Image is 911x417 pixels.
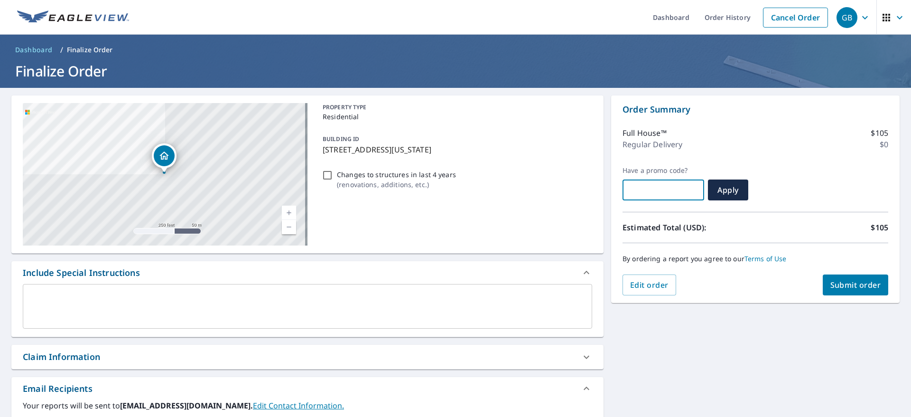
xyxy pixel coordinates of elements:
[120,400,253,411] b: [EMAIL_ADDRESS][DOMAIN_NAME].
[837,7,857,28] div: GB
[11,42,56,57] a: Dashboard
[11,377,604,400] div: Email Recipients
[880,139,888,150] p: $0
[323,144,588,155] p: [STREET_ADDRESS][US_STATE]
[623,275,676,295] button: Edit order
[17,10,129,25] img: EV Logo
[67,45,113,55] p: Finalize Order
[152,143,177,173] div: Dropped pin, building 1, Residential property, 516 E 86th St New York, NY 10028
[871,222,888,233] p: $105
[282,206,296,220] a: Current Level 17, Zoom In
[323,112,588,122] p: Residential
[623,103,888,116] p: Order Summary
[830,280,881,290] span: Submit order
[23,266,140,279] div: Include Special Instructions
[11,345,604,369] div: Claim Information
[337,170,456,180] p: Changes to structures in last 4 years
[323,103,588,112] p: PROPERTY TYPE
[623,127,667,139] p: Full House™
[623,222,755,233] p: Estimated Total (USD):
[11,61,900,81] h1: Finalize Order
[23,382,93,395] div: Email Recipients
[630,280,669,290] span: Edit order
[11,261,604,284] div: Include Special Instructions
[871,127,888,139] p: $105
[744,254,787,263] a: Terms of Use
[763,8,828,28] a: Cancel Order
[623,166,704,175] label: Have a promo code?
[11,42,900,57] nav: breadcrumb
[623,255,888,263] p: By ordering a report you agree to our
[23,351,100,363] div: Claim Information
[253,400,344,411] a: EditContactInfo
[323,135,359,143] p: BUILDING ID
[15,45,53,55] span: Dashboard
[716,185,741,195] span: Apply
[623,139,682,150] p: Regular Delivery
[337,180,456,190] p: ( renovations, additions, etc. )
[23,400,592,411] label: Your reports will be sent to
[708,180,748,200] button: Apply
[823,275,889,295] button: Submit order
[282,220,296,234] a: Current Level 17, Zoom Out
[60,44,63,56] li: /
